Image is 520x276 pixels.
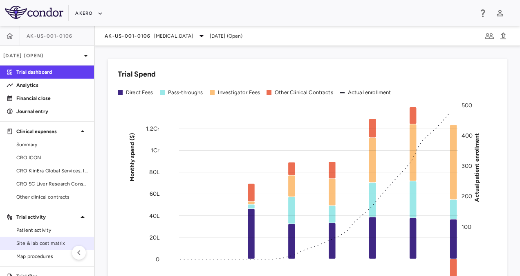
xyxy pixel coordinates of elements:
[462,102,472,109] tspan: 500
[168,89,203,96] div: Pass-throughs
[16,128,78,135] p: Clinical expenses
[348,89,391,96] div: Actual enrollment
[16,253,87,260] span: Map procedures
[16,95,87,102] p: Financial close
[105,33,151,39] span: AK-US-001-0106
[218,89,260,96] div: Investigator Fees
[3,52,81,59] p: [DATE] (Open)
[129,133,136,181] tspan: Monthly spend ($)
[210,32,243,40] span: [DATE] (Open)
[75,7,103,20] button: Akero
[462,163,472,170] tspan: 300
[16,167,87,174] span: CRO KlinEra Global Services, Inc
[146,125,159,132] tspan: 1.2Cr
[16,154,87,161] span: CRO ICON
[16,141,87,148] span: Summary
[275,89,333,96] div: Other Clinical Contracts
[27,33,73,39] span: AK-US-001-0106
[156,256,159,262] tspan: 0
[149,212,160,219] tspan: 40L
[462,132,473,139] tspan: 400
[150,234,160,241] tspan: 20L
[16,240,87,247] span: Site & lab cost matrix
[16,213,78,221] p: Trial activity
[151,147,159,154] tspan: 1Cr
[16,68,87,76] p: Trial dashboard
[149,169,160,176] tspan: 80L
[462,223,471,230] tspan: 100
[118,69,156,80] h6: Trial Spend
[473,133,480,201] tspan: Actual patient enrollment
[16,81,87,89] p: Analytics
[462,193,472,200] tspan: 200
[150,190,160,197] tspan: 60L
[126,89,153,96] div: Direct Fees
[16,180,87,188] span: CRO SC Liver Research Consortium LLC
[16,108,87,115] p: Journal entry
[154,32,193,40] span: [MEDICAL_DATA]
[16,226,87,234] span: Patient activity
[5,6,63,19] img: logo-full-BYUhSk78.svg
[16,193,87,201] span: Other clinical contracts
